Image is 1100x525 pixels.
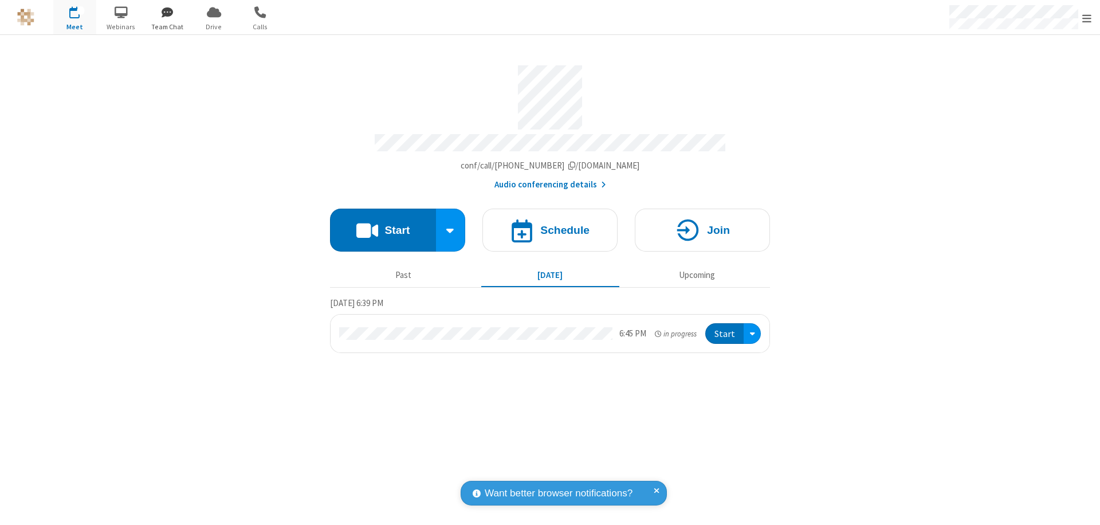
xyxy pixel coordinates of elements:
[482,209,618,252] button: Schedule
[330,57,770,191] section: Account details
[1071,495,1091,517] iframe: Chat
[655,328,697,339] em: in progress
[494,178,606,191] button: Audio conferencing details
[540,225,590,236] h4: Schedule
[330,209,436,252] button: Start
[239,22,282,32] span: Calls
[77,6,85,15] div: 1
[100,22,143,32] span: Webinars
[481,264,619,286] button: [DATE]
[330,297,383,308] span: [DATE] 6:39 PM
[335,264,473,286] button: Past
[53,22,96,32] span: Meet
[384,225,410,236] h4: Start
[635,209,770,252] button: Join
[707,225,730,236] h4: Join
[628,264,766,286] button: Upcoming
[146,22,189,32] span: Team Chat
[744,323,761,344] div: Open menu
[192,22,235,32] span: Drive
[485,486,632,501] span: Want better browser notifications?
[461,160,640,171] span: Copy my meeting room link
[619,327,646,340] div: 6:45 PM
[705,323,744,344] button: Start
[436,209,466,252] div: Start conference options
[17,9,34,26] img: QA Selenium DO NOT DELETE OR CHANGE
[461,159,640,173] button: Copy my meeting room linkCopy my meeting room link
[330,296,770,354] section: Today's Meetings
